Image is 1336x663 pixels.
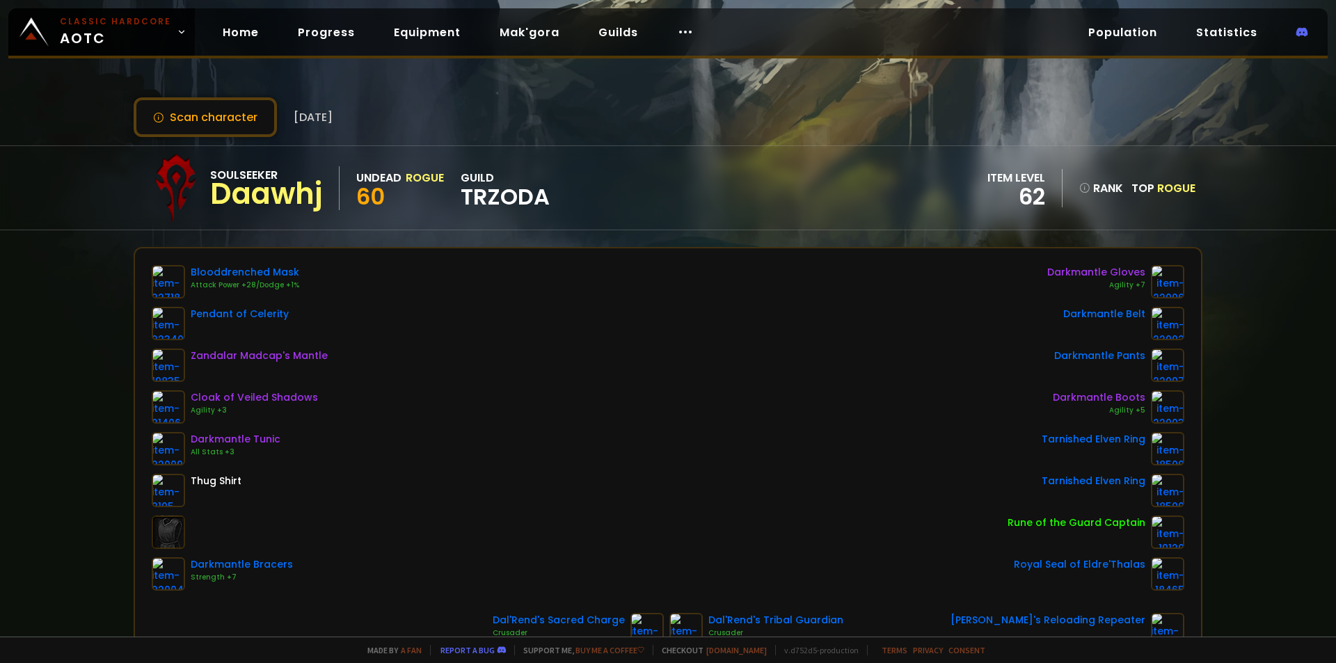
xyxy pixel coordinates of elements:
a: Classic HardcoreAOTC [8,8,195,56]
img: item-22006 [1151,265,1184,298]
img: item-21406 [152,390,185,424]
span: v. d752d5 - production [775,645,859,655]
span: [DATE] [294,109,333,126]
span: Rogue [1157,180,1195,196]
div: guild [461,169,550,207]
a: Statistics [1185,18,1269,47]
a: Equipment [383,18,472,47]
div: Top [1131,179,1195,197]
img: item-19120 [1151,516,1184,549]
div: Crusader [708,628,843,639]
a: Terms [882,645,907,655]
div: Dal'Rend's Sacred Charge [493,613,625,628]
a: a fan [401,645,422,655]
span: Made by [359,645,422,655]
div: Undead [356,169,401,186]
div: Zandalar Madcap's Mantle [191,349,328,363]
div: Pendant of Celerity [191,307,289,321]
div: Agility +7 [1047,280,1145,291]
span: AOTC [60,15,171,49]
div: Darkmantle Gloves [1047,265,1145,280]
div: Darkmantle Belt [1063,307,1145,321]
div: Cloak of Veiled Shadows [191,390,318,405]
div: All Stats +3 [191,447,280,458]
div: Darkmantle Pants [1054,349,1145,363]
img: item-12939 [669,613,703,646]
img: item-22009 [152,432,185,465]
img: item-2105 [152,474,185,507]
img: item-18500 [1151,432,1184,465]
div: [PERSON_NAME]'s Reloading Repeater [951,613,1145,628]
a: Privacy [913,645,943,655]
img: item-22007 [1151,349,1184,382]
div: Darkmantle Bracers [191,557,293,572]
img: item-22718 [152,265,185,298]
img: item-22003 [1151,390,1184,424]
button: Scan character [134,97,277,137]
img: item-22004 [152,557,185,591]
span: Checkout [653,645,767,655]
div: Crusader [493,628,625,639]
div: Agility +3 [191,405,318,416]
a: Guilds [587,18,649,47]
small: Classic Hardcore [60,15,171,28]
img: item-22340 [152,307,185,340]
div: Soulseeker [210,166,322,184]
div: Darkmantle Tunic [191,432,280,447]
div: Rogue [406,169,444,186]
div: Thug Shirt [191,474,241,488]
a: Mak'gora [488,18,571,47]
span: 60 [356,181,385,212]
div: Agility +5 [1053,405,1145,416]
div: Rune of the Guard Captain [1008,516,1145,530]
img: item-18500 [1151,474,1184,507]
div: Attack Power +28/Dodge +1% [191,280,299,291]
div: item level [987,169,1045,186]
a: Report a bug [440,645,495,655]
div: Darkmantle Boots [1053,390,1145,405]
a: Buy me a coffee [575,645,644,655]
div: Tarnished Elven Ring [1042,474,1145,488]
img: item-12940 [630,613,664,646]
div: Blooddrenched Mask [191,265,299,280]
img: item-22347 [1151,613,1184,646]
a: Consent [948,645,985,655]
div: rank [1079,179,1123,197]
img: item-22002 [1151,307,1184,340]
div: Tarnished Elven Ring [1042,432,1145,447]
span: TRZODA [461,186,550,207]
a: Home [212,18,270,47]
span: Support me, [514,645,644,655]
div: Royal Seal of Eldre'Thalas [1014,557,1145,572]
img: item-19835 [152,349,185,382]
a: [DOMAIN_NAME] [706,645,767,655]
a: Population [1077,18,1168,47]
div: Daawhj [210,184,322,205]
div: 62 [987,186,1045,207]
img: item-18465 [1151,557,1184,591]
div: Dal'Rend's Tribal Guardian [708,613,843,628]
div: Strength +7 [191,572,293,583]
a: Progress [287,18,366,47]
